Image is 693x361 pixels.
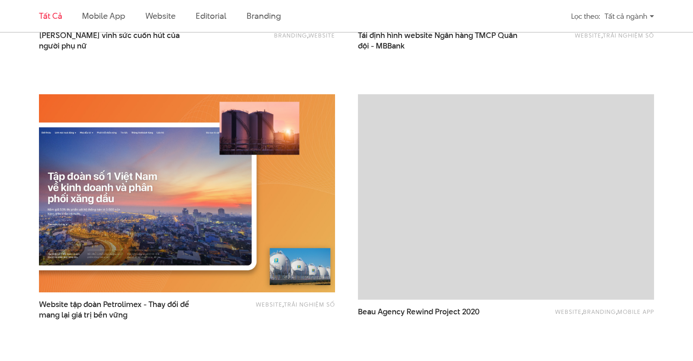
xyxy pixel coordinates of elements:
div: Tất cả ngành [605,8,654,24]
a: Trải nghiệm số [603,31,654,39]
a: Branding [247,10,280,22]
a: Tái định hình website Ngân hàng TMCP Quânđội - MBBank [358,30,521,51]
span: Beau [358,306,376,317]
a: Website [145,10,176,22]
a: Mobile app [82,10,125,22]
a: Website [256,300,282,308]
span: 2020 [462,306,479,317]
span: Website tập đoàn Petrolimex - Thay đổi để [39,299,202,320]
a: [PERSON_NAME] vinh sức cuốn hút củangười phụ nữ [39,30,202,51]
a: Trải nghiệm số [284,300,335,308]
div: , [217,299,335,316]
a: Editorial [196,10,226,22]
div: , [217,30,335,47]
span: [PERSON_NAME] vinh sức cuốn hút của [39,30,202,51]
span: mang lại giá trị bền vững [39,310,127,320]
a: Website [555,307,582,316]
span: Agency [378,306,405,317]
a: Branding [274,31,307,39]
div: Lọc theo: [571,8,600,24]
img: website tập đoàn petrolimex thay đổi để mang lại giá trị bền vững [24,84,350,302]
span: Project [435,306,460,317]
span: đội - MBBank [358,41,405,51]
a: Website [575,31,601,39]
div: , [536,30,654,47]
a: Branding [583,307,616,316]
span: Rewind [407,306,433,317]
div: , , [536,307,654,323]
a: Beau Agency Rewind Project 2020 [358,307,521,328]
span: người phụ nữ [39,41,87,51]
span: Tái định hình website Ngân hàng TMCP Quân [358,30,521,51]
a: Tất cả [39,10,62,22]
a: Website [308,31,335,39]
a: Mobile app [617,307,654,316]
a: Website tập đoàn Petrolimex - Thay đổi đểmang lại giá trị bền vững [39,299,202,320]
